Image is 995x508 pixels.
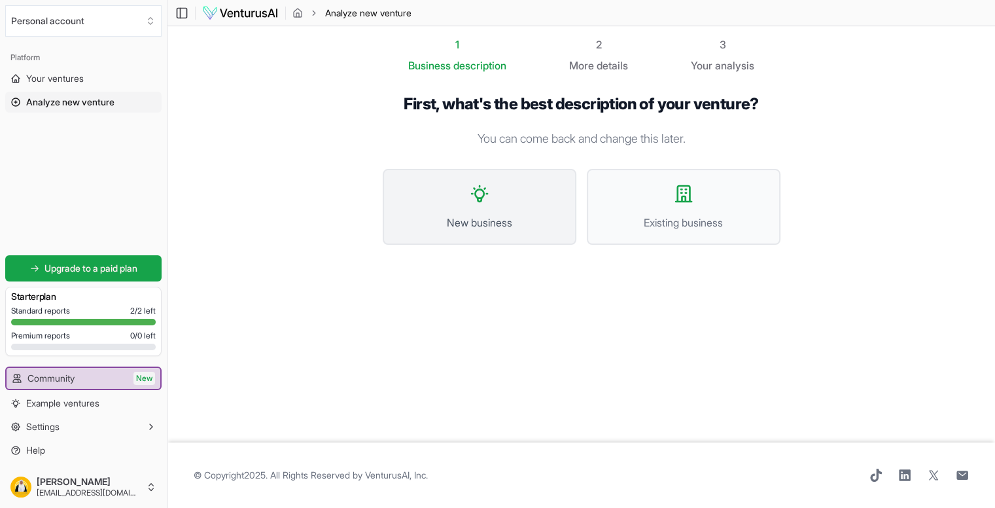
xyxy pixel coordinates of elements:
span: Premium reports [11,331,70,341]
span: New business [397,215,562,230]
span: Business [408,58,451,73]
span: 0 / 0 left [130,331,156,341]
span: [EMAIL_ADDRESS][DOMAIN_NAME] [37,488,141,498]
span: Help [26,444,45,457]
span: Example ventures [26,397,99,410]
span: Analyze new venture [26,96,114,109]
a: Analyze new venture [5,92,162,113]
button: Settings [5,416,162,437]
img: ACg8ocJWSXtXs5d1aGuakPym4utGERJXvFP9GmqWC1reJcK26OxmEQY=s96-c [10,477,31,498]
a: VenturusAI, Inc [365,469,426,481]
span: New [133,372,155,385]
span: Standard reports [11,306,70,316]
span: More [569,58,594,73]
a: CommunityNew [7,368,160,389]
span: description [453,59,506,72]
div: 3 [691,37,754,52]
h3: Starter plan [11,290,156,303]
span: © Copyright 2025 . All Rights Reserved by . [194,469,428,482]
span: [PERSON_NAME] [37,476,141,488]
button: New business [383,169,576,245]
button: Existing business [587,169,780,245]
span: Upgrade to a paid plan [44,262,137,275]
a: Help [5,440,162,461]
button: [PERSON_NAME][EMAIL_ADDRESS][DOMAIN_NAME] [5,471,162,503]
span: analysis [715,59,754,72]
span: Community [27,372,75,385]
span: Analyze new venture [325,7,411,20]
img: logo [202,5,279,21]
div: Platform [5,47,162,68]
span: 2 / 2 left [130,306,156,316]
button: Select an organization [5,5,162,37]
h1: First, what's the best description of your venture? [383,94,780,114]
nav: breadcrumb [292,7,411,20]
span: details [597,59,628,72]
div: 1 [408,37,506,52]
span: Your ventures [26,72,84,85]
a: Example ventures [5,393,162,414]
span: Settings [26,420,60,433]
p: You can come back and change this later. [383,130,780,148]
div: 2 [569,37,628,52]
span: Your [691,58,712,73]
span: Existing business [601,215,766,230]
a: Upgrade to a paid plan [5,255,162,281]
a: Your ventures [5,68,162,89]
